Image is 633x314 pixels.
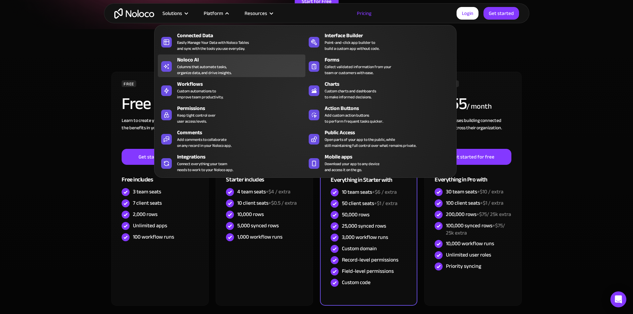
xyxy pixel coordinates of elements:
[325,56,456,64] div: Forms
[237,188,290,195] div: 4 team seats
[467,101,491,112] div: / month
[446,251,491,259] div: Unlimited user roles
[158,103,305,126] a: PermissionsKeep tight control overuser access levels.
[325,129,456,137] div: Public Access
[342,188,397,196] div: 10 team seats
[177,88,223,100] div: Custom automations to improve team productivity.
[372,187,397,197] span: +$6 / extra
[177,137,232,149] div: Add comments to collaborate on any record in your Noloco app.
[266,187,290,197] span: +$4 / extra
[483,7,519,20] a: Get started
[122,80,136,87] div: FREE
[325,32,456,40] div: Interface Builder
[177,40,249,52] div: Easily Manage Your Data with Noloco Tables and sync with the tools you use everyday.
[177,161,233,173] div: Connect everything your team needs to work to your Noloco app.
[237,222,279,229] div: 5,000 synced rows
[446,221,505,238] span: +$75/ 25k extra
[158,79,305,101] a: WorkflowsCustom automations toimprove team productivity.
[446,188,503,195] div: 30 team seats
[237,199,297,207] div: 10 client seats
[476,209,511,219] span: +$75/ 25k extra
[325,80,456,88] div: Charts
[133,188,161,195] div: 3 team seats
[162,9,182,18] div: Solutions
[374,198,397,208] span: +$1 / extra
[446,199,503,207] div: 100 client seats
[349,9,380,18] a: Pricing
[177,104,308,112] div: Permissions
[133,222,167,229] div: Unlimited apps
[305,103,453,126] a: Action ButtonsAdd custom action buttonsto perform frequent tasks quicker.
[122,95,151,112] h2: Free
[114,8,154,19] a: home
[325,64,391,76] div: Collect validated information from your team or customers with ease.
[133,233,174,241] div: 100 workflow runs
[305,30,453,53] a: Interface BuilderPoint-and-click app builder tobuild a custom app without code.
[245,9,267,18] div: Resources
[158,30,305,53] a: Connected DataEasily Manage Your Data with Noloco Tablesand sync with the tools you use everyday.
[177,56,308,64] div: Noloco AI
[325,104,456,112] div: Action Buttons
[122,165,198,186] div: Free includes
[342,256,398,263] div: Record-level permissions
[446,240,494,247] div: 10,000 workflow runs
[177,112,216,124] div: Keep tight control over user access levels.
[154,16,457,178] nav: Platform
[446,211,511,218] div: 200,000 rows
[237,233,282,241] div: 1,000 workflow runs
[477,187,503,197] span: +$10 / extra
[177,32,308,40] div: Connected Data
[457,7,478,20] a: Login
[133,199,162,207] div: 7 client seats
[325,153,456,161] div: Mobile apps
[435,165,511,186] div: Everything in Pro with
[610,291,626,307] div: Open Intercom Messenger
[342,279,370,286] div: Custom code
[177,80,308,88] div: Workflows
[325,137,416,149] div: Open parts of your app to the public, while still maintaining full control over what remains priv...
[446,262,481,270] div: Priority syncing
[154,9,195,18] div: Solutions
[237,211,264,218] div: 10,000 rows
[342,267,394,275] div: Field-level permissions
[195,9,236,18] div: Platform
[204,9,223,18] div: Platform
[325,112,383,124] div: Add custom action buttons to perform frequent tasks quicker.
[268,198,297,208] span: +$0.5 / extra
[122,117,198,149] div: Learn to create your first app and see the benefits in your team ‍
[158,127,305,150] a: CommentsAdd comments to collaborateon any record in your Noloco app.
[342,200,397,207] div: 50 client seats
[158,54,305,77] a: Noloco AIColumns that automate tasks,organize data, and drive insights.
[446,222,511,237] div: 100,000 synced rows
[305,54,453,77] a: FormsCollect validated information from yourteam or customers with ease.
[177,64,232,76] div: Columns that automate tasks, organize data, and drive insights.
[342,211,369,218] div: 50,000 rows
[305,127,453,150] a: Public AccessOpen parts of your app to the public, whilestill maintaining full control over what ...
[158,152,305,174] a: IntegrationsConnect everything your teamneeds to work to your Noloco app.
[325,161,379,173] span: Download your app to any device and access it on the go.
[342,234,388,241] div: 3,000 workflow runs
[305,79,453,101] a: ChartsCustom charts and dashboardsto make informed decisions.
[305,152,453,174] a: Mobile appsDownload your app to any deviceand access it on the go.
[435,149,511,165] a: Get started for free
[236,9,280,18] div: Resources
[342,245,377,252] div: Custom domain
[177,129,308,137] div: Comments
[480,198,503,208] span: +$1 / extra
[435,117,511,149] div: For businesses building connected solutions across their organization. ‍
[342,222,386,230] div: 25,000 synced rows
[177,153,308,161] div: Integrations
[133,211,158,218] div: 2,000 rows
[325,40,379,52] div: Point-and-click app builder to build a custom app without code.
[122,149,198,165] a: Get started for free
[325,88,376,100] div: Custom charts and dashboards to make informed decisions.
